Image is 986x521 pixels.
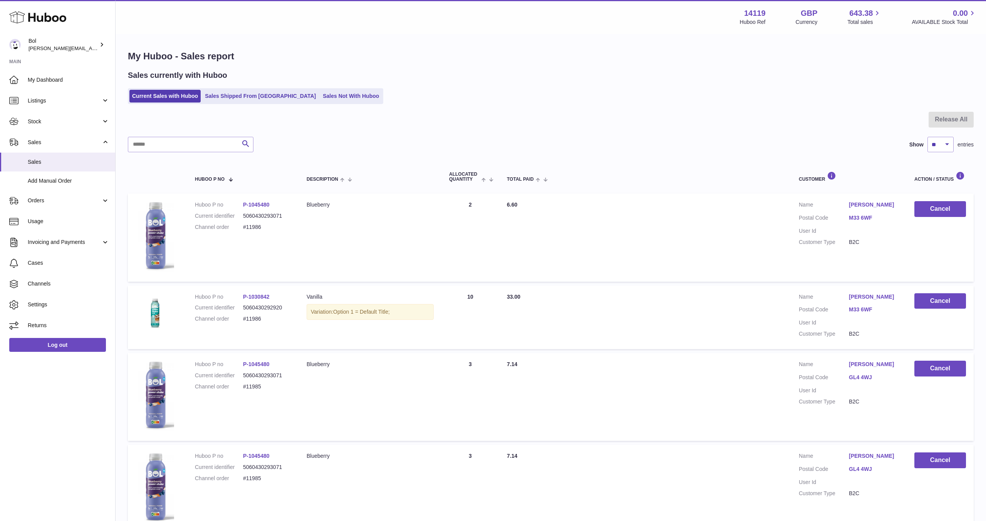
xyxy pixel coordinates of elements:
dt: Postal Code [799,466,849,475]
a: Current Sales with Huboo [129,90,201,103]
dt: Huboo P no [195,361,243,368]
div: Bol [29,37,98,52]
dt: Name [799,452,849,462]
dd: B2C [849,239,899,246]
dd: #11985 [243,475,291,482]
a: 0.00 AVAILABLE Stock Total [912,8,977,26]
dt: User Id [799,319,849,326]
dt: Channel order [195,475,243,482]
div: Action / Status [914,171,966,182]
img: 141191747909130.png [136,201,174,272]
a: [PERSON_NAME] [849,201,899,208]
button: Cancel [914,361,966,376]
dt: Huboo P no [195,201,243,208]
div: Blueberry [307,452,434,460]
dt: Current identifier [195,304,243,311]
dd: 5060430293071 [243,372,291,379]
dt: Postal Code [799,374,849,383]
span: Huboo P no [195,177,225,182]
dd: #11986 [243,315,291,323]
dt: Channel order [195,383,243,390]
dt: Current identifier [195,212,243,220]
a: P-1045480 [243,361,270,367]
dt: Postal Code [799,214,849,224]
dt: Current identifier [195,464,243,471]
dt: Name [799,361,849,370]
span: Total paid [507,177,534,182]
a: [PERSON_NAME] [849,361,899,368]
dt: Customer Type [799,330,849,338]
dt: Customer Type [799,239,849,246]
span: [PERSON_NAME][EMAIL_ADDRESS][DOMAIN_NAME] [29,45,154,51]
div: Currency [796,18,818,26]
span: Sales [28,158,109,166]
span: Sales [28,139,101,146]
a: 643.38 Total sales [847,8,882,26]
span: Cases [28,259,109,267]
span: Channels [28,280,109,287]
span: 643.38 [849,8,873,18]
span: Add Manual Order [28,177,109,185]
dd: #11985 [243,383,291,390]
dt: Channel order [195,224,243,231]
a: [PERSON_NAME] [849,293,899,301]
dd: 5060430292920 [243,304,291,311]
dt: Channel order [195,315,243,323]
img: 1024_REVISEDVanilla_LowSugar_Mock.png [136,293,174,332]
strong: 14119 [744,8,766,18]
td: 2 [441,193,499,281]
a: [PERSON_NAME] [849,452,899,460]
span: Invoicing and Payments [28,239,101,246]
span: Listings [28,97,101,104]
button: Cancel [914,201,966,217]
h2: Sales currently with Huboo [128,70,227,81]
span: entries [957,141,974,148]
a: M33 6WF [849,214,899,222]
span: AVAILABLE Stock Total [912,18,977,26]
dd: B2C [849,490,899,497]
dt: Name [799,293,849,303]
dt: Postal Code [799,306,849,315]
span: 6.60 [507,202,517,208]
img: james.enever@bolfoods.com [9,39,21,50]
div: Variation: [307,304,434,320]
a: Log out [9,338,106,352]
span: ALLOCATED Quantity [449,172,480,182]
a: Sales Not With Huboo [320,90,382,103]
dt: Customer Type [799,490,849,497]
div: Vanilla [307,293,434,301]
td: 3 [441,353,499,441]
span: Orders [28,197,101,204]
dd: B2C [849,398,899,405]
dd: 5060430293071 [243,464,291,471]
dd: 5060430293071 [243,212,291,220]
div: Customer [799,171,899,182]
div: Huboo Ref [740,18,766,26]
dt: Name [799,201,849,210]
a: GL4 4WJ [849,466,899,473]
dd: #11986 [243,224,291,231]
span: Returns [28,322,109,329]
span: 33.00 [507,294,520,300]
button: Cancel [914,452,966,468]
div: Blueberry [307,201,434,208]
dd: B2C [849,330,899,338]
span: Settings [28,301,109,308]
span: Total sales [847,18,882,26]
a: P-1030842 [243,294,270,300]
dt: User Id [799,227,849,235]
span: 7.14 [507,361,517,367]
dt: Huboo P no [195,452,243,460]
dt: Customer Type [799,398,849,405]
dt: Huboo P no [195,293,243,301]
span: 7.14 [507,453,517,459]
button: Cancel [914,293,966,309]
a: P-1045480 [243,202,270,208]
dt: Current identifier [195,372,243,379]
label: Show [909,141,924,148]
strong: GBP [801,8,817,18]
span: Description [307,177,338,182]
a: M33 6WF [849,306,899,313]
img: 141191747909130.png [136,361,174,431]
a: P-1045480 [243,453,270,459]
